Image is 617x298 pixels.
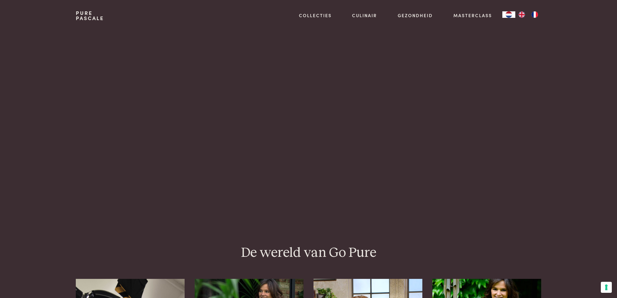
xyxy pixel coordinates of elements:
[299,12,332,19] a: Collecties
[352,12,377,19] a: Culinair
[528,11,541,18] a: FR
[502,11,515,18] div: Language
[398,12,433,19] a: Gezondheid
[453,12,492,19] a: Masterclass
[76,244,541,262] h2: De wereld van Go Pure
[502,11,541,18] aside: Language selected: Nederlands
[76,10,104,21] a: PurePascale
[515,11,541,18] ul: Language list
[515,11,528,18] a: EN
[502,11,515,18] a: NL
[601,282,612,293] button: Uw voorkeuren voor toestemming voor trackingtechnologieën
